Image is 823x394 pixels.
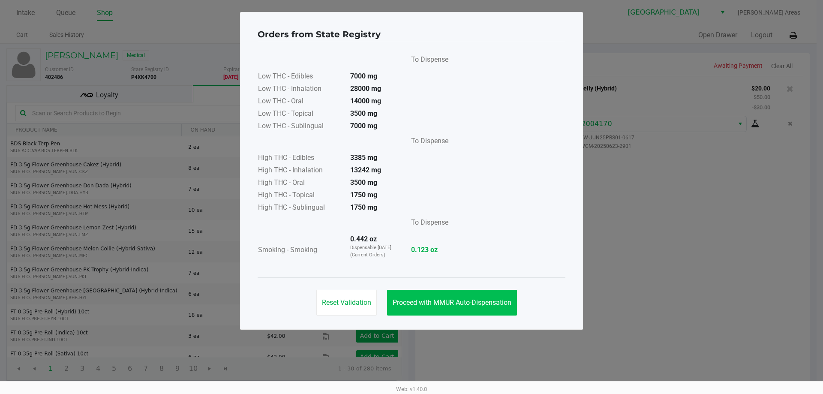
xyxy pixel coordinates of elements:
[350,235,377,243] strong: 0.442 oz
[404,51,449,71] td: To Dispense
[350,122,377,130] strong: 7000 mg
[258,28,381,41] h4: Orders from State Registry
[258,120,343,133] td: Low THC - Sublingual
[350,244,396,259] p: Dispensable [DATE] (Current Orders)
[350,178,377,186] strong: 3500 mg
[258,165,343,177] td: High THC - Inhalation
[350,84,381,93] strong: 28000 mg
[258,108,343,120] td: Low THC - Topical
[322,298,371,307] span: Reset Validation
[258,189,343,202] td: High THC - Topical
[411,245,448,255] strong: 0.123 oz
[387,290,517,316] button: Proceed with MMUR Auto-Dispensation
[258,234,343,267] td: Smoking - Smoking
[258,202,343,214] td: High THC - Sublingual
[393,298,511,307] span: Proceed with MMUR Auto-Dispensation
[258,71,343,83] td: Low THC - Edibles
[350,191,377,199] strong: 1750 mg
[350,97,381,105] strong: 14000 mg
[258,152,343,165] td: High THC - Edibles
[258,96,343,108] td: Low THC - Oral
[316,290,377,316] button: Reset Validation
[404,133,449,152] td: To Dispense
[258,83,343,96] td: Low THC - Inhalation
[258,177,343,189] td: High THC - Oral
[404,214,449,234] td: To Dispense
[350,109,377,117] strong: 3500 mg
[350,166,381,174] strong: 13242 mg
[350,153,377,162] strong: 3385 mg
[396,386,427,392] span: Web: v1.40.0
[350,203,377,211] strong: 1750 mg
[350,72,377,80] strong: 7000 mg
